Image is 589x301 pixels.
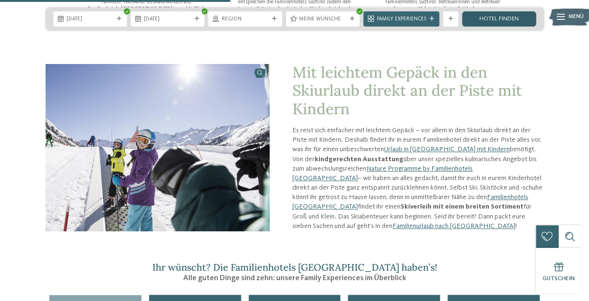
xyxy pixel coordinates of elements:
[536,248,581,293] a: Gutschein
[462,11,536,27] a: Hotel finden
[152,261,437,273] span: Ihr wünscht? Die Familienhotels [GEOGRAPHIC_DATA] haben’s!
[384,146,510,153] a: Urlaub in [GEOGRAPHIC_DATA] mit Kindern
[315,156,403,163] strong: kindgerechten Ausstattung
[292,63,522,119] span: Mit leichtem Gepäck in den Skiurlaub direkt an der Piste mit Kindern
[377,16,426,23] span: Family Experiences
[46,64,270,231] img: Familienhotel an der Piste = Spaß ohne Ende
[299,16,346,23] span: Meine Wünsche
[292,165,473,182] a: Nature Programme by Familienhotels [GEOGRAPHIC_DATA]
[292,126,543,231] p: Es reist sich einfacher mit leichtem Gepäck – vor allem in den Skiurlaub direkt an der Piste mit ...
[393,223,515,229] a: Familienurlaub nach [GEOGRAPHIC_DATA]
[144,16,191,23] span: [DATE]
[66,16,113,23] span: [DATE]
[222,16,269,23] span: Region
[401,203,524,210] strong: Skiverleih mit einem breiten Sortiment
[183,274,406,282] span: Alle guten Dinge sind zehn: unsere Family Experiences im Überblick
[542,275,575,282] span: Gutschein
